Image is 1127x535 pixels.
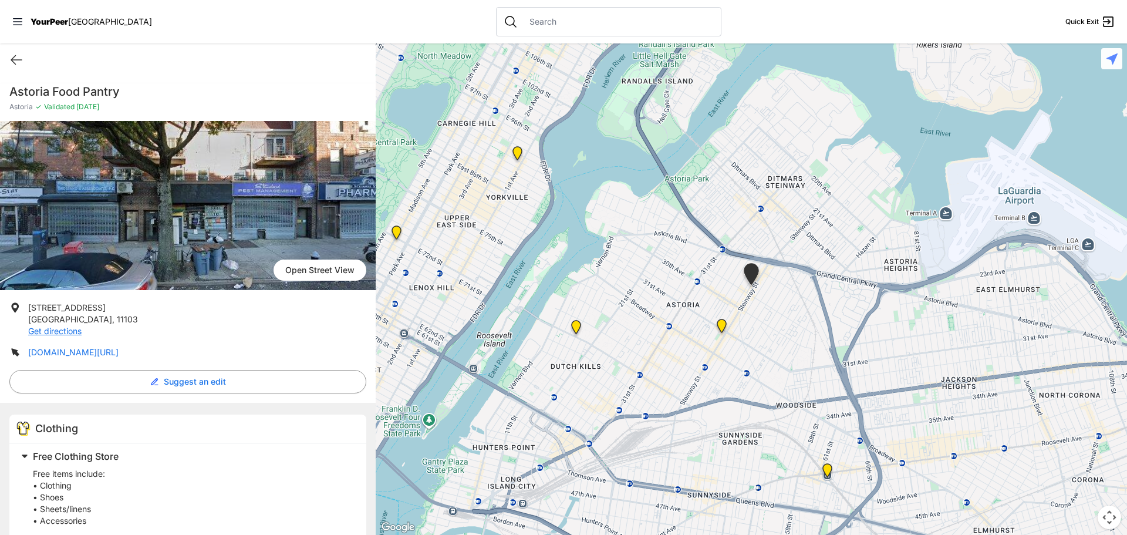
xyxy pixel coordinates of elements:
a: Open this area in Google Maps (opens a new window) [379,520,417,535]
div: Avenue Church [510,146,525,165]
span: Suggest an edit [164,376,226,388]
span: , [112,314,114,324]
span: Free Clothing Store [33,450,119,462]
span: Open Street View [274,260,366,281]
a: Quick Exit [1065,15,1115,29]
span: [GEOGRAPHIC_DATA] [28,314,112,324]
span: Validated [44,102,75,111]
span: Quick Exit [1065,17,1099,26]
span: Clothing [35,422,78,435]
span: 11103 [117,314,138,324]
span: [GEOGRAPHIC_DATA] [68,16,152,26]
div: Manhattan [389,226,404,244]
a: Get directions [28,326,82,336]
input: Search [522,16,714,28]
span: ✓ [35,102,42,112]
a: YourPeer[GEOGRAPHIC_DATA] [31,18,152,25]
div: Fancy Thrift Shop [569,320,583,339]
span: [DATE] [75,102,99,111]
span: YourPeer [31,16,68,26]
span: [STREET_ADDRESS] [28,302,106,312]
h1: Astoria Food Pantry [9,83,366,100]
p: Free items include: • Clothing • Shoes • Sheets/linens • Accessories [33,468,352,527]
img: Google [379,520,417,535]
a: [DOMAIN_NAME][URL] [28,347,119,357]
button: Map camera controls [1098,506,1121,529]
button: Suggest an edit [9,370,366,393]
span: Astoria [9,102,33,112]
div: Woodside Youth Drop-in Center [820,463,835,482]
